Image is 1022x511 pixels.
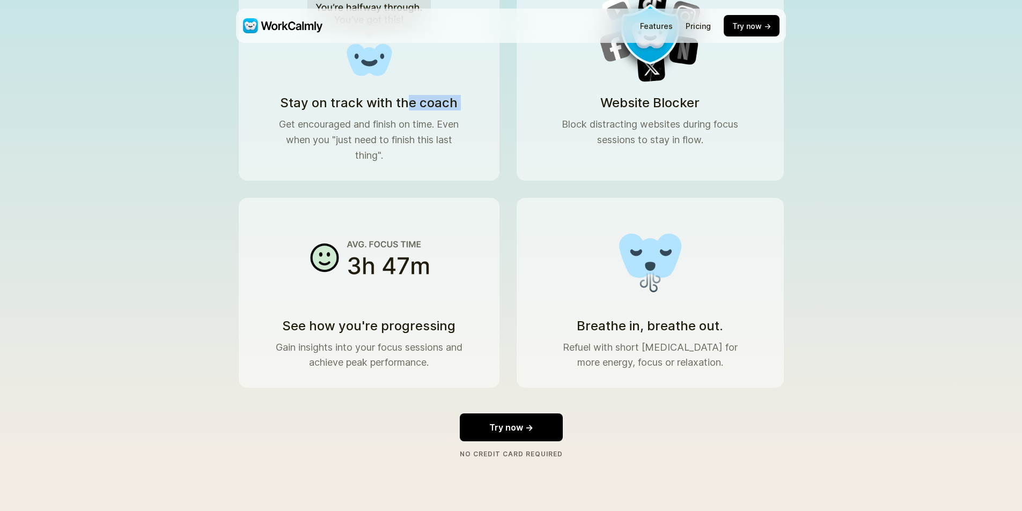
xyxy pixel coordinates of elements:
[460,413,563,441] button: Try now →
[724,15,780,36] button: Try now →
[551,340,749,371] p: Refuel with short [MEDICAL_DATA] for more energy, focus or relaxation.
[640,21,673,31] a: Features
[273,117,465,163] p: Get encouraged and finish on time. Even when you "just need to finish this last thing".
[242,18,322,33] img: WorkCalmly Logo
[686,21,711,31] a: Pricing
[582,206,719,309] img: Breathing Exercises
[600,95,700,110] h3: Website Blocker
[282,318,455,334] h3: See how you're progressing
[280,95,458,110] h3: Stay on track with the coach
[300,206,438,309] img: Focus stats
[460,450,563,458] span: No Credit Card Required
[577,318,723,334] h3: Breathe in, breathe out.
[551,117,749,148] p: Block distracting websites during focus sessions to stay in flow.
[273,340,465,371] p: Gain insights into your focus sessions and achieve peak performance.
